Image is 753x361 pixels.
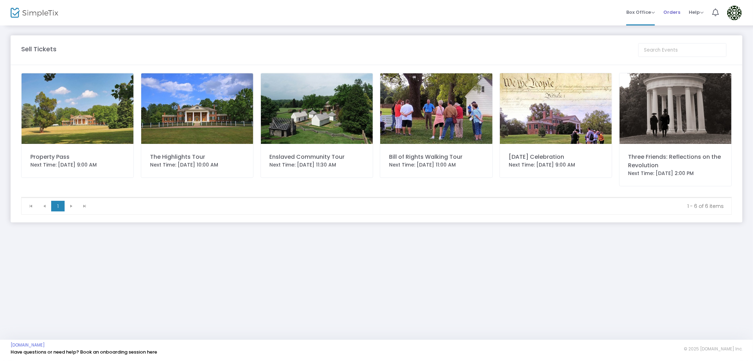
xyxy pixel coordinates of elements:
[663,3,680,21] span: Orders
[509,153,603,161] div: [DATE] Celebration
[689,9,704,16] span: Help
[150,161,244,169] div: Next Time: [DATE] 10:00 AM
[22,73,133,144] img: 6387021559518270226385123431616375331.jpg
[389,153,483,161] div: Bill of Rights Walking Tour
[150,153,244,161] div: The Highlights Tour
[638,43,727,57] input: Search Events
[380,73,492,144] img: 6387437990608924146385123443985657784.jpg
[500,73,612,144] img: simpleTixConstitutionDay.jpg
[270,153,364,161] div: Enslaved Community Tour
[21,44,56,54] m-panel-title: Sell Tickets
[389,161,483,169] div: Next Time: [DATE] 11:00 AM
[628,153,723,170] div: Three Friends: Reflections on the Revolution
[141,73,253,144] img: 6387021467098522266385123435498853452.jpg
[628,170,723,177] div: Next Time: [DATE] 2:00 PM
[51,201,65,211] span: Page 1
[30,153,125,161] div: Property Pass
[509,161,603,169] div: Next Time: [DATE] 9:00 AM
[620,73,731,144] img: SimpleTixMadisonJeffersonTemple.jpg
[684,346,742,352] span: © 2025 [DOMAIN_NAME] Inc.
[261,73,373,144] img: 6385123440126445003.jpg
[626,9,655,16] span: Box Office
[270,161,364,169] div: Next Time: [DATE] 11:30 AM
[30,161,125,169] div: Next Time: [DATE] 9:00 AM
[11,342,45,348] a: [DOMAIN_NAME]
[11,349,157,355] a: Have questions or need help? Book an onboarding session here
[96,203,724,210] kendo-pager-info: 1 - 6 of 6 items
